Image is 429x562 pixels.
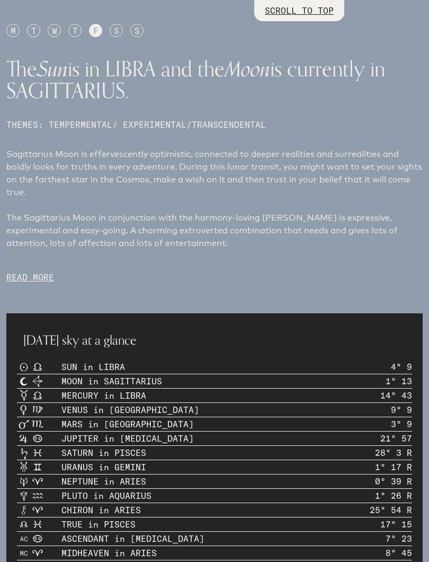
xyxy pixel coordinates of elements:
div: THEMES: TEMPERMENTAL/ EXPERIMENTAL/TRANSCENDENTAL [6,118,423,131]
p: MIDHEAVEN in ARIES [61,547,157,559]
p: The Sagittarius Moon in conjunction with the harmony-loving [PERSON_NAME] is expressive, experime... [6,212,423,250]
p: 25° 54 R [370,504,412,516]
p: URANUS in GEMINI [61,461,146,473]
p: 14° 43 [380,389,412,402]
div: M [6,24,20,37]
p: 28° 3 R [375,446,412,459]
p: ASCENDANT in [MEDICAL_DATA] [61,532,204,545]
p: 8° 45 [386,547,412,559]
p: MERCURY in LIBRA [61,389,146,402]
p: SUN in LIBRA [61,361,125,373]
p: Sagittarius Moon is effervescently optimistic, connected to deeper realities and surrealities and... [6,148,423,199]
p: READ MORE [6,271,423,284]
div: S [130,24,144,37]
div: F [89,24,102,37]
div: S [110,24,123,37]
p: 0° 39 R [375,475,412,488]
p: JUPITER in [MEDICAL_DATA] [61,432,194,445]
div: W [48,24,61,37]
p: 17° 15 [380,518,412,531]
p: 1° 13 [386,375,412,388]
p: 1° 26 R [375,489,412,502]
p: 9° 9 [391,403,412,416]
h2: [DATE] sky at a glance [23,330,406,349]
div: T [68,24,82,37]
p: VENUS in [GEOGRAPHIC_DATA] [61,403,199,416]
p: TRUE in PISCES [61,518,136,531]
p: PLUTO in AQUARIUS [61,489,151,502]
p: 7° 23 [386,532,412,545]
div: T [27,24,40,37]
p: 3° 9 [391,418,412,431]
p: NEPTUNE in ARIES [61,475,146,488]
span: Moon [225,52,270,87]
p: CHIRON in ARIES [61,504,141,516]
p: SATURN in PISCES [61,446,146,459]
span: Sun [37,52,68,87]
p: 1° 17 R [375,461,412,473]
p: MOON in SAGITTARIUS [61,375,162,388]
p: MARS in [GEOGRAPHIC_DATA] [61,418,194,431]
p: 4° 9 [391,361,412,373]
h1: The is in LIBRA and the is currently in SAGITTARIUS. [6,58,423,101]
p: SCROLL TO TOP [265,4,334,17]
p: 21° 57 [380,432,412,445]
